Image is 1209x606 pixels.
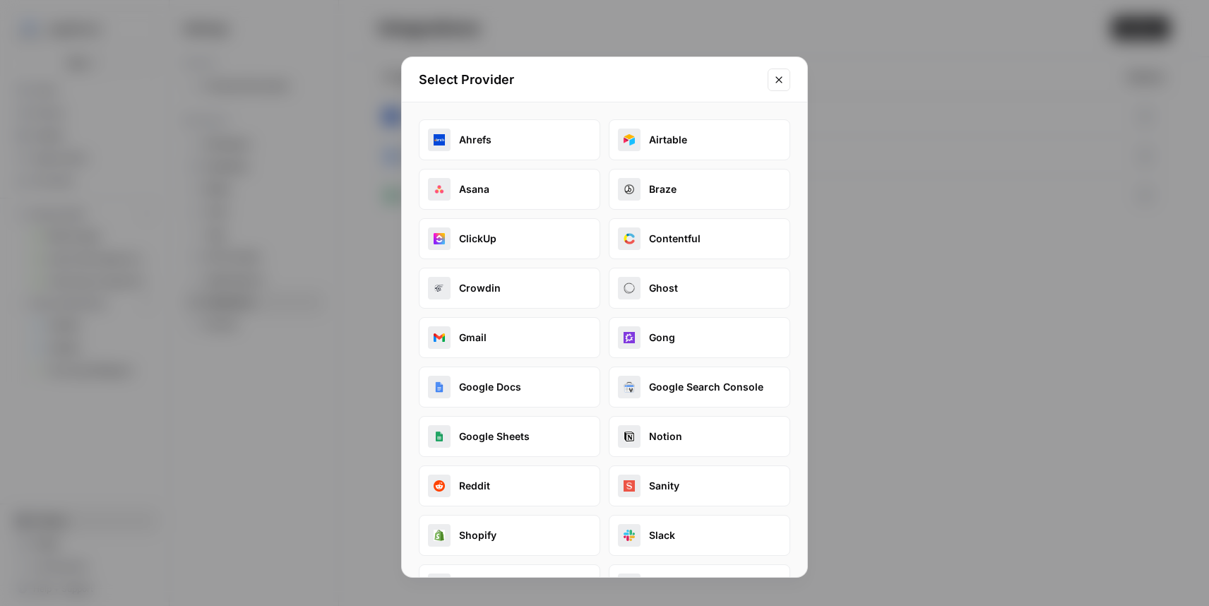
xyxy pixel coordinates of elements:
img: gong [624,332,635,343]
button: crowdinCrowdin [419,268,600,309]
button: notionNotion [609,416,790,457]
img: crowdin [434,283,445,294]
img: gmail [434,332,445,343]
button: webflow_oauthWebflow [609,564,790,605]
img: braze [624,184,635,195]
img: slack [624,530,635,541]
button: ahrefsAhrefs [419,119,600,160]
button: sanitySanity [609,465,790,506]
button: google_docsGoogle Docs [419,367,600,408]
img: ahrefs [434,134,445,145]
img: ghost [624,283,635,294]
img: google_search_console [624,381,635,393]
button: strapiStrapi [419,564,600,605]
img: asana [434,184,445,195]
img: clickup [434,233,445,244]
button: contentfulContentful [609,218,790,259]
button: google_sheetsGoogle Sheets [419,416,600,457]
button: brazeBraze [609,169,790,210]
button: redditReddit [419,465,600,506]
img: airtable_oauth [624,134,635,145]
img: google_sheets [434,431,445,442]
img: sanity [624,480,635,492]
img: contentful [624,233,635,244]
button: airtable_oauthAirtable [609,119,790,160]
button: clickupClickUp [419,218,600,259]
button: ghostGhost [609,268,790,309]
button: Close modal [768,69,790,91]
h2: Select Provider [419,70,759,90]
button: asanaAsana [419,169,600,210]
img: notion [624,431,635,442]
button: gmailGmail [419,317,600,358]
button: google_search_consoleGoogle Search Console [609,367,790,408]
img: shopify [434,530,445,541]
button: slackSlack [609,515,790,556]
img: google_docs [434,381,445,393]
button: shopifyShopify [419,515,600,556]
img: reddit [434,480,445,492]
button: gongGong [609,317,790,358]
